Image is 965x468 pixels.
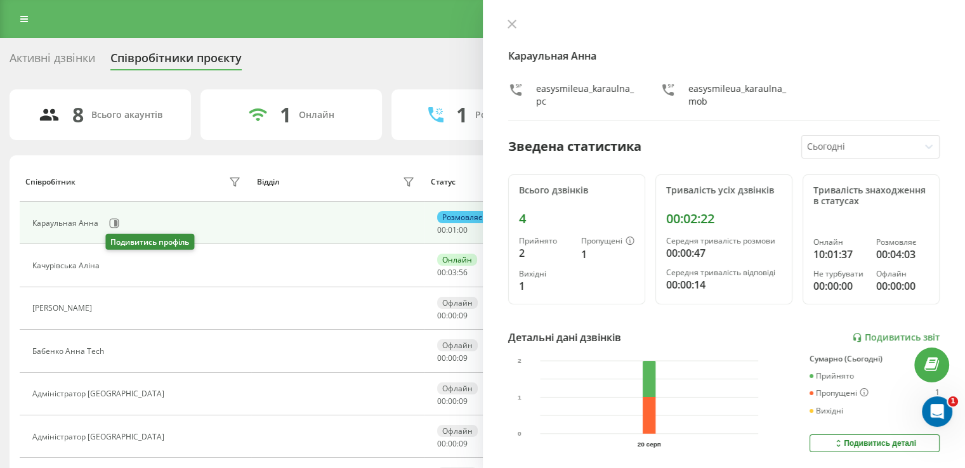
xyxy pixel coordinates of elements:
text: 20 серп [638,441,661,448]
div: Адміністратор [GEOGRAPHIC_DATA] [32,389,167,398]
div: [PERSON_NAME] [32,304,95,313]
span: 03 [448,267,457,278]
span: 09 [459,396,468,406]
span: 00 [448,310,457,321]
div: 00:00:14 [666,277,782,292]
span: 00 [437,438,446,449]
div: Активні дзвінки [10,51,95,71]
span: 00 [437,353,446,363]
div: Пропущені [581,237,634,247]
text: 2 [518,358,522,365]
div: : : [437,439,468,448]
div: Розмовляє [876,238,929,247]
div: 2 [519,245,571,261]
div: 00:04:03 [876,247,929,262]
div: 00:00:00 [876,278,929,294]
div: Розмовляють [475,110,537,120]
div: Офлайн [437,297,478,309]
div: 1 [581,247,634,262]
div: Детальні дані дзвінків [508,330,621,345]
div: 00:00:00 [813,278,866,294]
div: Прийнято [810,372,854,380]
div: Подивитись профіль [105,234,194,250]
div: 1 [519,278,571,294]
button: Подивитись деталі [810,434,940,452]
div: Онлайн [813,238,866,247]
div: Співробітник [25,178,75,186]
div: Офлайн [437,425,478,437]
div: 1 [935,388,940,398]
div: Не турбувати [813,270,866,278]
div: Сумарно (Сьогодні) [810,354,940,363]
div: 4 [519,211,634,226]
div: 1 [456,103,468,127]
span: 00 [437,267,446,278]
div: : : [437,226,468,235]
div: Всього акаунтів [91,110,162,120]
div: Розмовляє [437,211,487,223]
span: 09 [459,353,468,363]
div: Онлайн [437,254,477,266]
div: 8 [72,103,84,127]
span: 09 [459,438,468,449]
div: Відділ [257,178,279,186]
div: 00:02:22 [666,211,782,226]
div: : : [437,354,468,363]
div: : : [437,397,468,406]
span: 00 [437,310,446,321]
div: Середня тривалість розмови [666,237,782,245]
div: Статус [431,178,456,186]
div: easysmileua_karaulna_pc [536,82,635,108]
div: Прийнято [519,237,571,245]
span: 01 [448,224,457,235]
div: 1 [280,103,291,127]
div: Тривалість усіх дзвінків [666,185,782,196]
div: easysmileua_karaulna_mob [688,82,787,108]
iframe: Intercom live chat [922,396,952,427]
div: Пропущені [810,388,869,398]
div: Тривалість знаходження в статусах [813,185,929,207]
div: Середня тривалість відповіді [666,268,782,277]
div: Подивитись деталі [833,438,916,448]
div: Адміністратор [GEOGRAPHIC_DATA] [32,432,167,441]
div: 00:00:47 [666,245,782,261]
span: 00 [448,438,457,449]
a: Подивитись звіт [852,332,940,343]
span: 56 [459,267,468,278]
text: 1 [518,394,522,401]
div: 10:01:37 [813,247,866,262]
div: Офлайн [437,382,478,394]
div: Вихідні [519,270,571,278]
div: Співробітники проєкту [110,51,242,71]
span: 1 [948,396,958,406]
span: 00 [448,353,457,363]
div: Качурівська Аліна [32,261,103,270]
div: : : [437,268,468,277]
span: 09 [459,310,468,321]
h4: Караульная Анна [508,48,940,63]
span: 00 [448,396,457,406]
div: Онлайн [299,110,334,120]
text: 0 [518,431,522,438]
span: 00 [459,224,468,235]
div: Офлайн [876,270,929,278]
div: Вихідні [810,406,843,415]
div: Бабенко Анна Tech [32,347,107,356]
span: 00 [437,224,446,235]
div: Караульная Анна [32,219,102,228]
div: Зведена статистика [508,137,641,156]
span: 00 [437,396,446,406]
div: Офлайн [437,339,478,351]
div: Всього дзвінків [519,185,634,196]
div: : : [437,311,468,320]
